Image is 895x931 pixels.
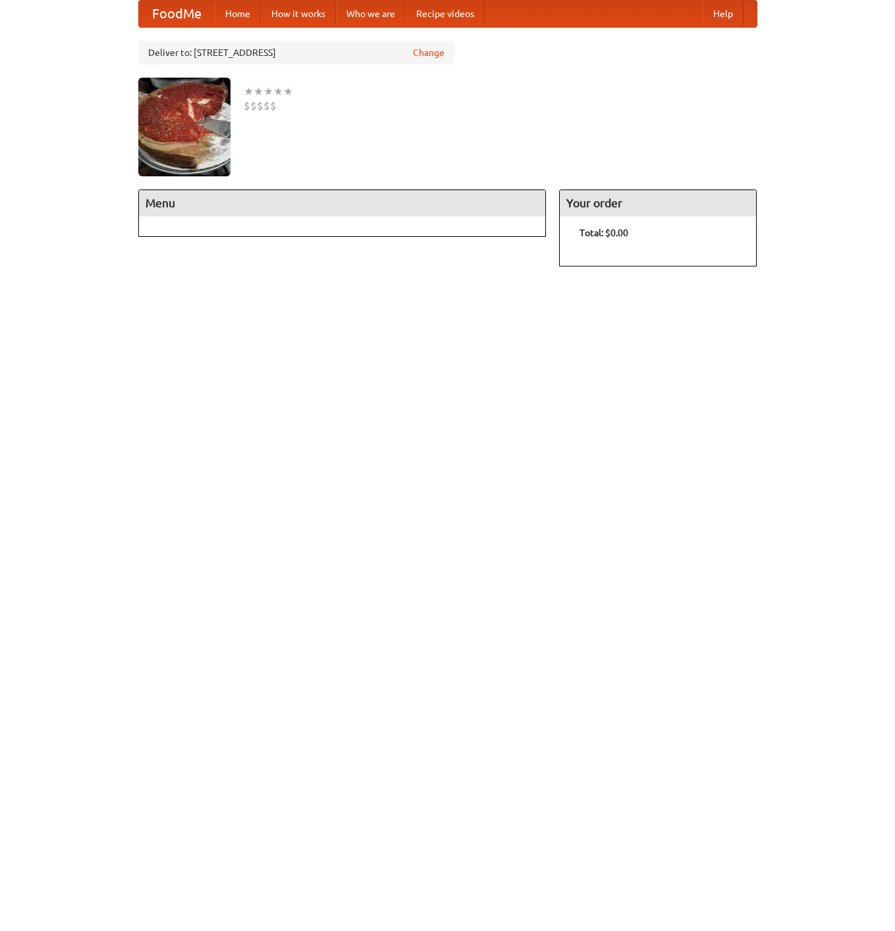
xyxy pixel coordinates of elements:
a: Recipe videos [406,1,485,27]
img: angular.jpg [138,78,231,176]
li: $ [250,99,257,113]
a: FoodMe [139,1,215,27]
a: How it works [261,1,336,27]
a: Help [703,1,744,27]
li: $ [263,99,270,113]
li: $ [270,99,277,113]
div: Deliver to: [STREET_ADDRESS] [138,41,454,64]
li: ★ [254,84,263,99]
h4: Menu [139,190,546,216]
li: ★ [273,84,283,99]
a: Home [215,1,261,27]
li: $ [244,99,250,113]
a: Change [413,46,445,59]
li: ★ [244,84,254,99]
li: ★ [263,84,273,99]
li: ★ [283,84,293,99]
b: Total: $0.00 [580,228,628,238]
a: Who we are [336,1,406,27]
h4: Your order [560,190,756,216]
li: $ [257,99,263,113]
